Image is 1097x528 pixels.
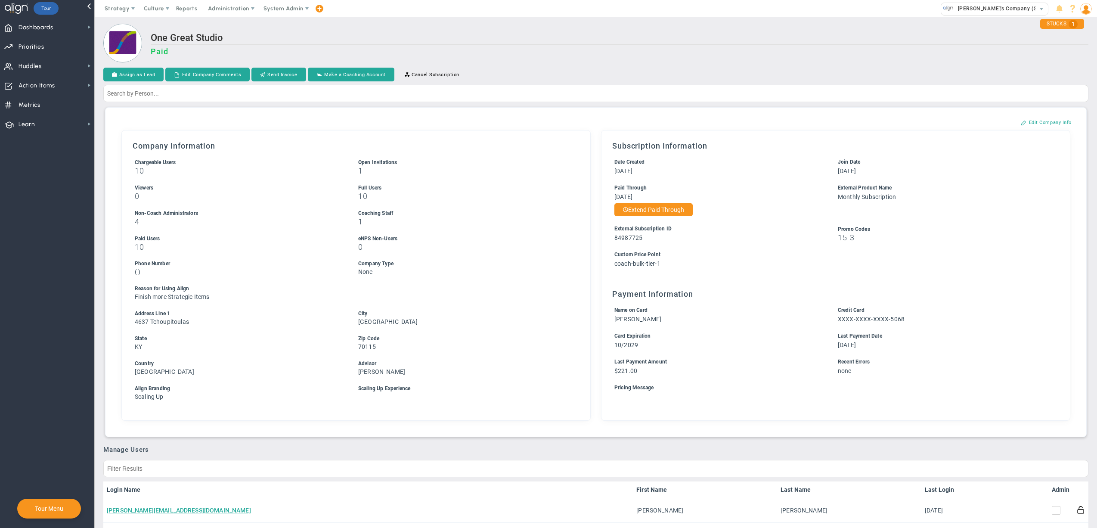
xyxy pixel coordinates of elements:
h2: One Great Studio [151,32,1088,45]
span: 84987725 [614,234,642,241]
h3: Payment Information [612,289,1059,298]
span: ( [135,268,137,275]
span: Administration [208,5,249,12]
div: Credit Card [838,306,1045,314]
button: Send Invoice [251,68,306,81]
h3: 1 [358,217,566,226]
div: Last Payment Amount [614,358,822,366]
div: Zip Code [358,335,566,343]
span: 70115 [358,343,376,350]
a: Login Name [107,486,629,493]
a: [PERSON_NAME][EMAIL_ADDRESS][DOMAIN_NAME] [107,507,251,514]
span: 10/2029 [614,342,638,348]
td: [PERSON_NAME] [633,498,777,523]
span: Monthly Subscription [838,193,896,200]
h3: 10 [358,192,566,200]
span: none [838,367,852,374]
input: Search by Person... [103,85,1088,102]
div: Country [135,360,342,368]
button: Edit Company Comments [165,68,250,81]
img: 33318.Company.photo [943,3,954,14]
div: Date Created [614,158,822,166]
span: coach-bulk-tier-1 [614,260,660,267]
button: Edit Company Info [1012,115,1080,129]
span: [DATE] [614,168,632,174]
div: Name on Card [614,306,822,314]
span: Finish more Strategic Items [135,293,209,300]
span: XXXX-XXXX-XXXX-5068 [838,316,905,323]
div: Reason for Using Align [135,285,566,293]
div: Phone Number [135,260,342,268]
span: [DATE] [614,193,632,200]
h3: 4 [135,217,342,226]
span: Metrics [19,96,40,114]
img: Loading... [103,24,142,62]
div: Advisor [358,360,566,368]
h3: 1 [358,167,566,175]
td: [PERSON_NAME] [777,498,921,523]
div: STUCKS [1040,19,1084,29]
span: Full Users [358,185,382,191]
div: External Subscription ID [614,225,822,233]
div: Custom Price Point [614,251,1045,259]
a: Admin [1052,486,1070,493]
span: Learn [19,115,35,134]
div: Paid Through [614,184,822,192]
h3: Manage Users [103,446,1088,453]
span: [PERSON_NAME]'s Company (Sandbox) [954,3,1058,14]
button: Make a Coaching Account [308,68,394,81]
span: Priorities [19,38,44,56]
span: System Admin [263,5,304,12]
div: Card Expiration [614,332,822,340]
span: 1 [1069,20,1078,28]
h3: 0 [358,243,566,251]
div: Align Branding [135,385,342,393]
span: Scaling Up [135,393,164,400]
span: [DATE] [838,168,856,174]
h3: 10 [135,243,342,251]
h3: 10 [135,167,342,175]
td: [DATE] [921,498,969,523]
div: State [135,335,342,343]
button: Tour Menu [32,505,66,512]
div: External Product Name [838,184,1045,192]
span: [PERSON_NAME] [358,368,405,375]
button: Assign as Lead [103,68,164,81]
button: Reset Password [1077,505,1085,514]
span: Viewers [135,185,153,191]
div: Last Payment Date [838,332,1045,340]
span: KY [135,343,142,350]
span: Open Invitations [358,159,397,165]
span: Promo Codes [838,226,870,232]
span: [DATE] [838,342,856,348]
a: First Name [636,486,773,493]
h3: Subscription Information [612,141,1059,150]
div: Join Date [838,158,1045,166]
span: None [358,268,373,275]
span: Strategy [105,5,130,12]
div: Pricing Message [614,384,1045,392]
h3: Paid [151,47,1088,56]
span: select [1035,3,1048,15]
h3: Company Information [133,141,579,150]
div: City [358,310,566,318]
label: Includes Users + Open Invitations, excludes Coaching Staff [135,158,176,165]
div: Recent Errors [838,358,1045,366]
span: [PERSON_NAME] [614,316,661,323]
a: Last Name [781,486,917,493]
div: Scaling Up Experience [358,385,566,393]
span: $221.00 [614,367,637,374]
span: Action Items [19,77,55,95]
span: [GEOGRAPHIC_DATA] [135,368,194,375]
button: Extend Paid Through [614,203,693,216]
span: Dashboards [19,19,53,37]
span: Huddles [19,57,42,75]
span: ) [138,268,140,275]
span: 15-3 [838,233,855,242]
span: Chargeable Users [135,159,176,165]
div: Address Line 1 [135,310,342,318]
span: Coaching Staff [358,210,393,216]
span: Paid Users [135,236,160,242]
h3: 0 [135,192,342,200]
span: 4637 Tchoupitoulas [135,318,189,325]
